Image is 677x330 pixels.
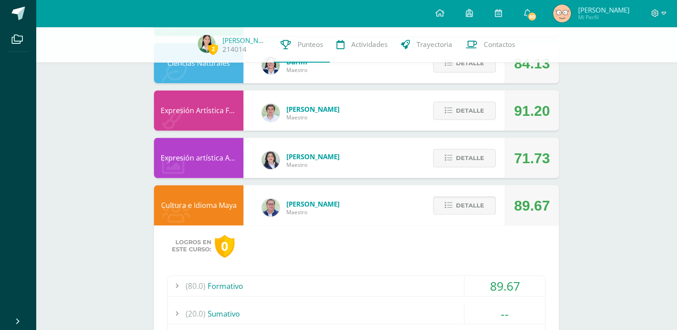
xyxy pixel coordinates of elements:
[208,43,218,55] span: 2
[514,43,550,84] div: 84.13
[417,40,452,49] span: Trayectoria
[330,27,394,63] a: Actividades
[514,186,550,226] div: 89.67
[578,5,629,14] span: [PERSON_NAME]
[168,304,545,324] div: Sumativo
[222,45,247,54] a: 214014
[286,114,340,121] span: Maestro
[286,66,307,74] span: Maestro
[578,13,629,21] span: Mi Perfil
[456,197,484,214] span: Detalle
[186,276,205,296] span: (80.0)
[286,208,340,216] span: Maestro
[154,90,243,131] div: Expresión Artística FORMACIÓN MUSICAL
[154,138,243,178] div: Expresión artística ARTES PLÁSTICAS
[298,40,323,49] span: Punteos
[262,151,280,169] img: 4a4aaf78db504b0aa81c9e1154a6f8e5.png
[433,149,496,167] button: Detalle
[433,54,496,72] button: Detalle
[351,40,387,49] span: Actividades
[222,36,267,45] a: [PERSON_NAME]
[394,27,459,63] a: Trayectoria
[154,185,243,225] div: Cultura e Idioma Maya
[464,276,545,296] div: 89.67
[464,304,545,324] div: --
[262,56,280,74] img: 571966f00f586896050bf2f129d9ef0a.png
[198,35,216,53] img: 3247cecd46813d2f61d58a2c5d2352f6.png
[286,161,340,169] span: Maestro
[514,91,550,131] div: 91.20
[553,4,571,22] img: fd306861ef862bb41144000d8b4d6f5f.png
[274,27,330,63] a: Punteos
[154,43,243,83] div: Ciencias Naturales
[514,138,550,178] div: 71.73
[286,199,340,208] span: [PERSON_NAME]
[433,196,496,215] button: Detalle
[456,55,484,72] span: Detalle
[168,276,545,296] div: Formativo
[456,102,484,119] span: Detalle
[262,104,280,122] img: 8e3dba6cfc057293c5db5c78f6d0205d.png
[527,12,537,21] span: 60
[433,102,496,120] button: Detalle
[459,27,522,63] a: Contactos
[215,235,234,258] div: 0
[456,150,484,166] span: Detalle
[484,40,515,49] span: Contactos
[286,152,340,161] span: [PERSON_NAME]
[262,199,280,216] img: c1c1b07ef08c5b34f56a5eb7b3c08b85.png
[286,105,340,114] span: [PERSON_NAME]
[172,239,211,253] span: Logros en este curso:
[186,304,205,324] span: (20.0)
